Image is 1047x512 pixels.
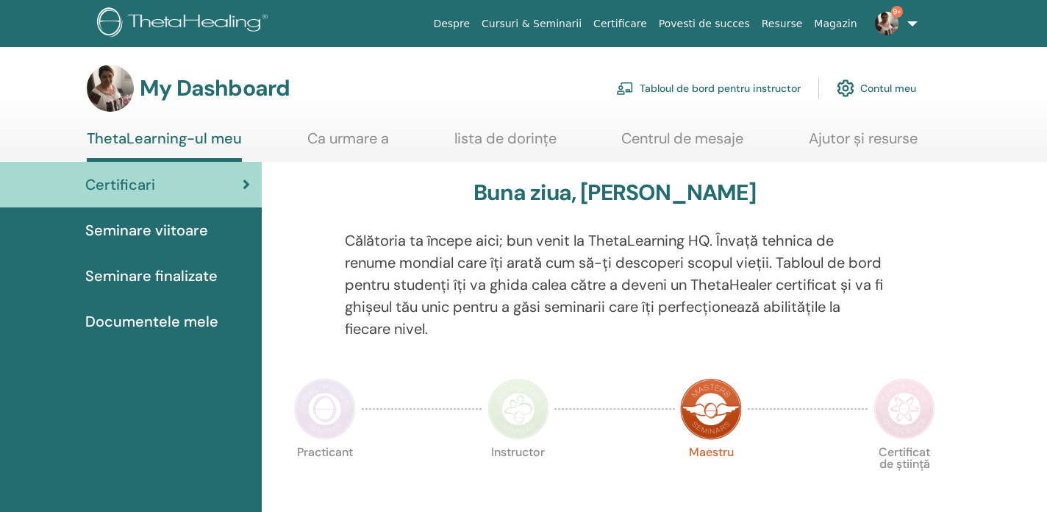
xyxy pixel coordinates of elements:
[474,179,756,206] h3: Buna ziua, [PERSON_NAME]
[587,10,653,38] a: Certificare
[140,75,290,102] h3: My Dashboard
[487,447,549,508] p: Instructor
[873,378,935,440] img: Certificate of Science
[621,129,743,158] a: Centrul de mesaje
[616,72,801,104] a: Tabloul de bord pentru instructor
[837,76,854,101] img: cog.svg
[85,265,218,287] span: Seminare finalizate
[809,129,918,158] a: Ajutor și resurse
[653,10,756,38] a: Povesti de succes
[87,65,134,112] img: default.jpg
[85,174,155,196] span: Certificari
[87,129,242,162] a: ThetaLearning-ul meu
[427,10,476,38] a: Despre
[307,129,389,158] a: Ca urmare a
[891,6,903,18] span: 9+
[875,12,898,35] img: default.jpg
[85,310,218,333] span: Documentele mele
[345,230,885,340] p: Călătoria ta începe aici; bun venit la ThetaLearning HQ. Învață tehnica de renume mondial care îț...
[756,10,809,38] a: Resurse
[680,447,742,508] p: Maestru
[85,219,208,241] span: Seminare viitoare
[616,82,634,95] img: chalkboard-teacher.svg
[680,378,742,440] img: Master
[837,72,916,104] a: Contul meu
[97,7,273,40] img: logo.png
[476,10,587,38] a: Cursuri & Seminarii
[487,378,549,440] img: Instructor
[294,378,356,440] img: Practitioner
[294,447,356,508] p: Practicant
[808,10,862,38] a: Magazin
[454,129,557,158] a: lista de dorințe
[873,447,935,508] p: Certificat de știință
